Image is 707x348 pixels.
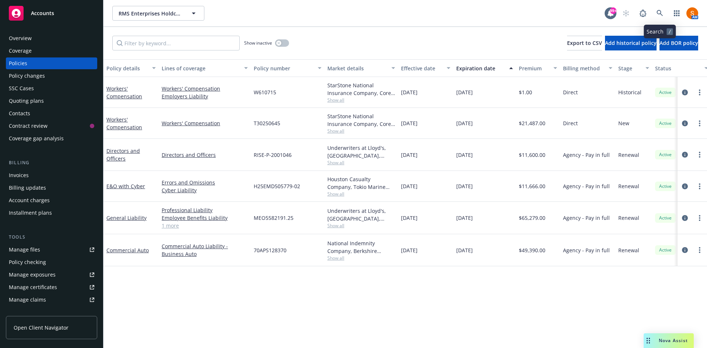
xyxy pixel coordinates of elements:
[453,59,516,77] button: Expiration date
[456,88,473,96] span: [DATE]
[680,150,689,159] a: circleInformation
[31,10,54,16] span: Accounts
[686,7,698,19] img: photo
[327,81,395,97] div: StarStone National Insurance Company, Core Specialty
[9,70,45,82] div: Policy changes
[6,3,97,24] a: Accounts
[6,182,97,194] a: Billing updates
[401,246,418,254] span: [DATE]
[254,88,276,96] span: W610715
[658,120,673,127] span: Active
[567,39,602,46] span: Export to CSV
[9,207,52,219] div: Installment plans
[563,182,610,190] span: Agency - Pay in full
[659,337,688,344] span: Nova Assist
[519,182,545,190] span: $11,666.00
[9,133,64,144] div: Coverage gap analysis
[9,45,32,57] div: Coverage
[162,64,240,72] div: Lines of coverage
[6,207,97,219] a: Installment plans
[695,150,704,159] a: more
[327,159,395,166] span: Show all
[401,119,418,127] span: [DATE]
[254,214,293,222] span: MEO5582191.25
[9,169,29,181] div: Invoices
[680,88,689,97] a: circleInformation
[695,182,704,191] a: more
[519,88,532,96] span: $1.00
[695,88,704,97] a: more
[519,246,545,254] span: $49,390.00
[6,244,97,256] a: Manage files
[456,214,473,222] span: [DATE]
[162,119,248,127] a: Workers' Compensation
[254,246,286,254] span: 70APS128370
[6,45,97,57] a: Coverage
[659,39,698,46] span: Add BOR policy
[9,120,48,132] div: Contract review
[401,88,418,96] span: [DATE]
[6,70,97,82] a: Policy changes
[9,194,50,206] div: Account charges
[9,269,56,281] div: Manage exposures
[327,207,395,222] div: Underwriters at Lloyd's, [GEOGRAPHIC_DATA], [PERSON_NAME] of [GEOGRAPHIC_DATA], [GEOGRAPHIC_DATA]
[6,256,97,268] a: Policy checking
[563,246,610,254] span: Agency - Pay in full
[6,108,97,119] a: Contacts
[327,97,395,103] span: Show all
[560,59,615,77] button: Billing method
[9,182,46,194] div: Billing updates
[6,120,97,132] a: Contract review
[6,269,97,281] a: Manage exposures
[327,64,387,72] div: Market details
[401,151,418,159] span: [DATE]
[14,324,68,331] span: Open Client Navigator
[162,242,248,258] a: Commercial Auto Liability - Business Auto
[106,147,140,162] a: Directors and Officers
[6,194,97,206] a: Account charges
[456,246,473,254] span: [DATE]
[106,183,145,190] a: E&O with Cyber
[327,112,395,128] div: StarStone National Insurance Company, Core Specialty, Amwins
[244,40,272,46] span: Show inactive
[327,144,395,159] div: Underwriters at Lloyd's, [GEOGRAPHIC_DATA], [PERSON_NAME] of [GEOGRAPHIC_DATA], RT Specialty Insu...
[456,64,505,72] div: Expiration date
[9,57,27,69] div: Policies
[119,10,182,17] span: RMS Enterprises Holdco, LLC
[6,159,97,166] div: Billing
[563,151,610,159] span: Agency - Pay in full
[563,214,610,222] span: Agency - Pay in full
[618,214,639,222] span: Renewal
[6,281,97,293] a: Manage certificates
[162,206,248,214] a: Professional Liability
[103,59,159,77] button: Policy details
[6,95,97,107] a: Quoting plans
[162,186,248,194] a: Cyber Liability
[327,175,395,191] div: Houston Casualty Company, Tokio Marine HCC
[9,281,57,293] div: Manage certificates
[456,119,473,127] span: [DATE]
[563,119,578,127] span: Direct
[254,182,300,190] span: H25EMD505779-02
[6,169,97,181] a: Invoices
[327,255,395,261] span: Show all
[618,64,641,72] div: Stage
[401,182,418,190] span: [DATE]
[162,85,248,92] a: Workers' Compensation
[159,59,251,77] button: Lines of coverage
[695,214,704,222] a: more
[327,239,395,255] div: National Indemnity Company, Berkshire Hathaway Specialty Insurance, CRC Group
[162,222,248,229] a: 1 more
[658,151,673,158] span: Active
[658,247,673,253] span: Active
[106,85,142,100] a: Workers' Compensation
[605,39,657,46] span: Add historical policy
[106,64,148,72] div: Policy details
[680,182,689,191] a: circleInformation
[619,6,633,21] a: Start snowing
[669,6,684,21] a: Switch app
[519,214,545,222] span: $65,279.00
[456,151,473,159] span: [DATE]
[658,215,673,221] span: Active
